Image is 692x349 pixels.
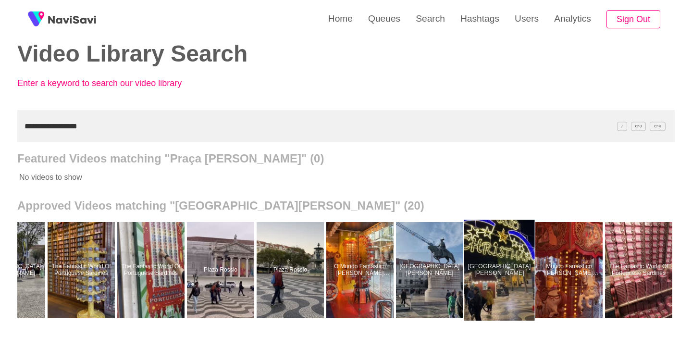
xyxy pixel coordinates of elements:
a: [GEOGRAPHIC_DATA][PERSON_NAME]Praça Dom Pedro IV [396,222,466,318]
a: The Fantastic World Of Portuguese SardinesThe Fantastic World Of Portuguese Sardines [117,222,187,318]
img: fireSpot [24,7,48,31]
button: Sign Out [606,10,660,29]
p: Enter a keyword to search our video library [17,78,229,88]
span: C^J [631,122,646,131]
h2: Approved Videos matching "[GEOGRAPHIC_DATA][PERSON_NAME]" (20) [17,199,675,212]
a: Mundo Fantástico [PERSON_NAME] Portuguesa - RossioMundo Fantástico Da Sardinha Portuguesa - Rossio [535,222,605,318]
h2: Video Library Search [17,41,332,67]
span: / [617,122,627,131]
a: [GEOGRAPHIC_DATA][PERSON_NAME]Praça Dom Pedro IV [466,222,535,318]
a: Plaza RossioPlaza Rossio [187,222,257,318]
h2: Featured Videos matching "Praça [PERSON_NAME]" (0) [17,152,675,165]
a: Plaza RossioPlaza Rossio [257,222,326,318]
a: The Fantastic World Of Portuguese SardinesThe Fantastic World Of Portuguese Sardines [605,222,675,318]
img: fireSpot [48,14,96,24]
a: The Fantastic World Of Portuguese SardinesThe Fantastic World Of Portuguese Sardines [48,222,117,318]
p: No videos to show [17,165,609,189]
span: C^K [650,122,666,131]
a: O Mundo Fantástico [PERSON_NAME] PortuguesaO Mundo Fantástico Da Sardinha Portuguesa [326,222,396,318]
